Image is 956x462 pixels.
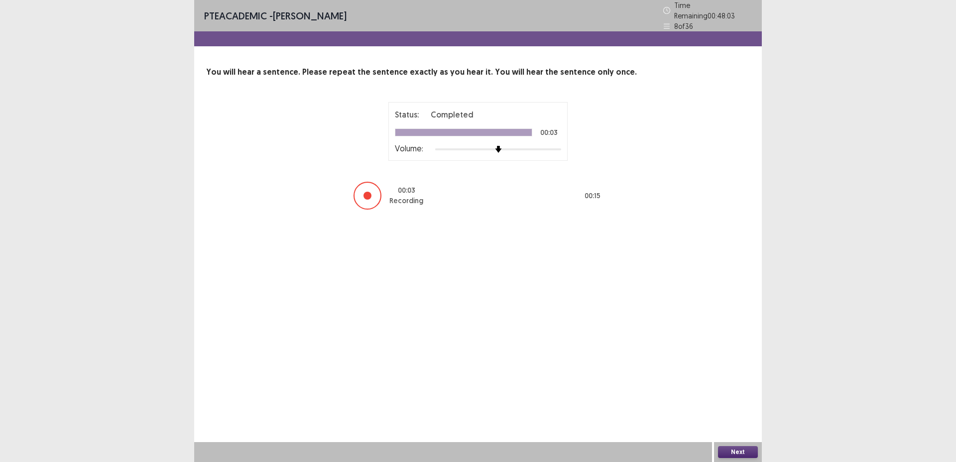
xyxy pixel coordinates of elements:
[540,129,558,136] p: 00:03
[495,146,502,153] img: arrow-thumb
[674,21,693,31] p: 8 of 36
[395,142,423,154] p: Volume:
[398,185,415,196] p: 00 : 03
[204,9,267,22] span: PTE academic
[206,66,750,78] p: You will hear a sentence. Please repeat the sentence exactly as you hear it. You will hear the se...
[389,196,423,206] p: Recording
[718,446,758,458] button: Next
[395,109,419,120] p: Status:
[585,191,600,201] p: 00 : 15
[431,109,474,120] p: Completed
[204,8,347,23] p: - [PERSON_NAME]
